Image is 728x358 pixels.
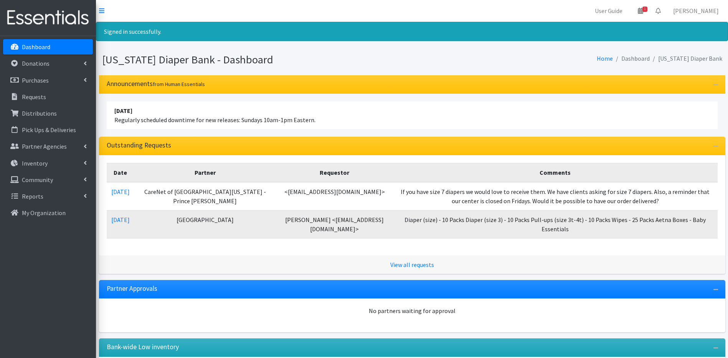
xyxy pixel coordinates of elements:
small: from Human Essentials [153,81,205,88]
p: Dashboard [22,43,50,51]
img: HumanEssentials [3,5,93,31]
td: If you have size 7 diapers we would love to receive them. We have clients asking for size 7 diape... [393,182,718,210]
th: Partner [134,163,276,182]
a: Reports [3,189,93,204]
h1: [US_STATE] Diaper Bank - Dashboard [102,53,409,66]
td: CareNet of [GEOGRAPHIC_DATA][US_STATE] - Prince [PERSON_NAME] [134,182,276,210]
a: Home [597,55,613,62]
a: View all requests [390,261,434,268]
a: Distributions [3,106,93,121]
a: [DATE] [111,216,130,224]
a: User Guide [589,3,629,18]
h3: Outstanding Requests [107,141,171,149]
a: 1 [632,3,649,18]
p: Requests [22,93,46,101]
p: Partner Agencies [22,143,67,150]
div: Signed in successfully. [96,22,728,41]
th: Date [107,163,134,182]
li: Regularly scheduled downtime for new releases: Sundays 10am-1pm Eastern. [107,101,718,129]
p: Distributions [22,109,57,117]
h3: Bank-wide Low inventory [107,343,179,351]
th: Comments [393,163,718,182]
li: Dashboard [613,53,650,64]
p: My Organization [22,209,66,217]
td: Diaper (size) - 10 Packs Diaper (size 3) - 10 Packs Pull-ups (size 3t-4t) - 10 Packs Wipes - 25 P... [393,210,718,238]
p: Reports [22,192,43,200]
a: Purchases [3,73,93,88]
a: Donations [3,56,93,71]
a: My Organization [3,205,93,220]
td: [PERSON_NAME] <[EMAIL_ADDRESS][DOMAIN_NAME]> [276,210,393,238]
a: Dashboard [3,39,93,55]
a: Inventory [3,156,93,171]
strong: [DATE] [114,107,132,114]
h3: Partner Approvals [107,285,157,293]
li: [US_STATE] Diaper Bank [650,53,722,64]
div: No partners waiting for approval [107,306,718,315]
td: [GEOGRAPHIC_DATA] [134,210,276,238]
p: Inventory [22,159,48,167]
a: Requests [3,89,93,104]
p: Pick Ups & Deliveries [22,126,76,134]
a: Partner Agencies [3,139,93,154]
p: Community [22,176,53,184]
a: Pick Ups & Deliveries [3,122,93,138]
a: [DATE] [111,188,130,196]
th: Requestor [276,163,393,182]
a: [PERSON_NAME] [667,3,725,18]
span: 1 [642,7,647,12]
p: Donations [22,60,50,67]
p: Purchases [22,76,49,84]
h3: Announcements [107,80,205,88]
td: <[EMAIL_ADDRESS][DOMAIN_NAME]> [276,182,393,210]
a: Community [3,172,93,187]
